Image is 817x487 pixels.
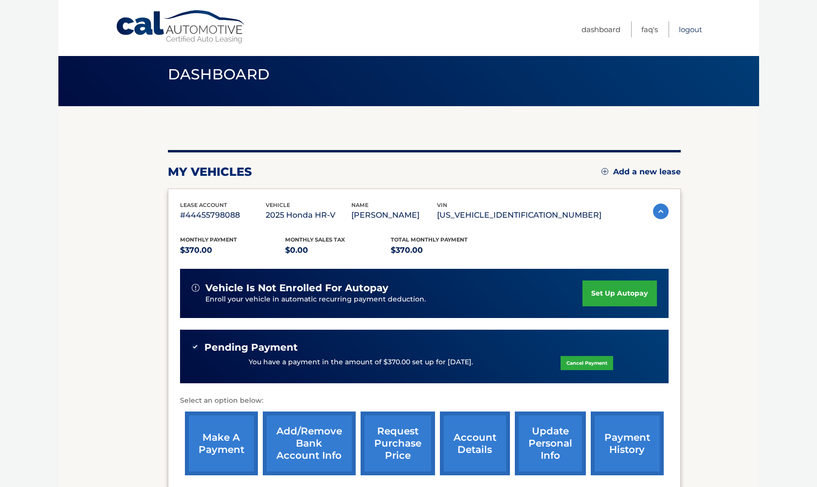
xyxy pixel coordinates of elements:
span: Monthly sales Tax [285,236,345,243]
p: $370.00 [180,243,286,257]
a: Cancel Payment [561,356,613,370]
a: FAQ's [641,21,658,37]
p: Select an option below: [180,395,669,407]
a: Add a new lease [601,167,681,177]
span: vehicle is not enrolled for autopay [205,282,388,294]
span: Pending Payment [204,341,298,354]
a: set up autopay [582,281,656,306]
a: Dashboard [581,21,620,37]
p: $0.00 [285,243,391,257]
img: check-green.svg [192,343,199,350]
a: Cal Automotive [115,10,247,44]
span: Dashboard [168,65,270,83]
a: request purchase price [361,412,435,475]
span: Monthly Payment [180,236,237,243]
p: #44455798088 [180,208,266,222]
img: alert-white.svg [192,284,200,292]
span: vehicle [266,202,290,208]
a: account details [440,412,510,475]
a: Add/Remove bank account info [263,412,356,475]
span: lease account [180,202,227,208]
p: Enroll your vehicle in automatic recurring payment deduction. [205,294,583,305]
p: 2025 Honda HR-V [266,208,351,222]
img: accordion-active.svg [653,204,669,219]
span: vin [437,202,447,208]
span: name [351,202,368,208]
p: You have a payment in the amount of $370.00 set up for [DATE]. [249,357,473,368]
p: [US_VEHICLE_IDENTIFICATION_NUMBER] [437,208,601,222]
p: [PERSON_NAME] [351,208,437,222]
span: Total Monthly Payment [391,236,468,243]
a: Logout [679,21,702,37]
p: $370.00 [391,243,496,257]
a: update personal info [515,412,586,475]
a: make a payment [185,412,258,475]
a: payment history [591,412,664,475]
h2: my vehicles [168,165,252,179]
img: add.svg [601,168,608,175]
